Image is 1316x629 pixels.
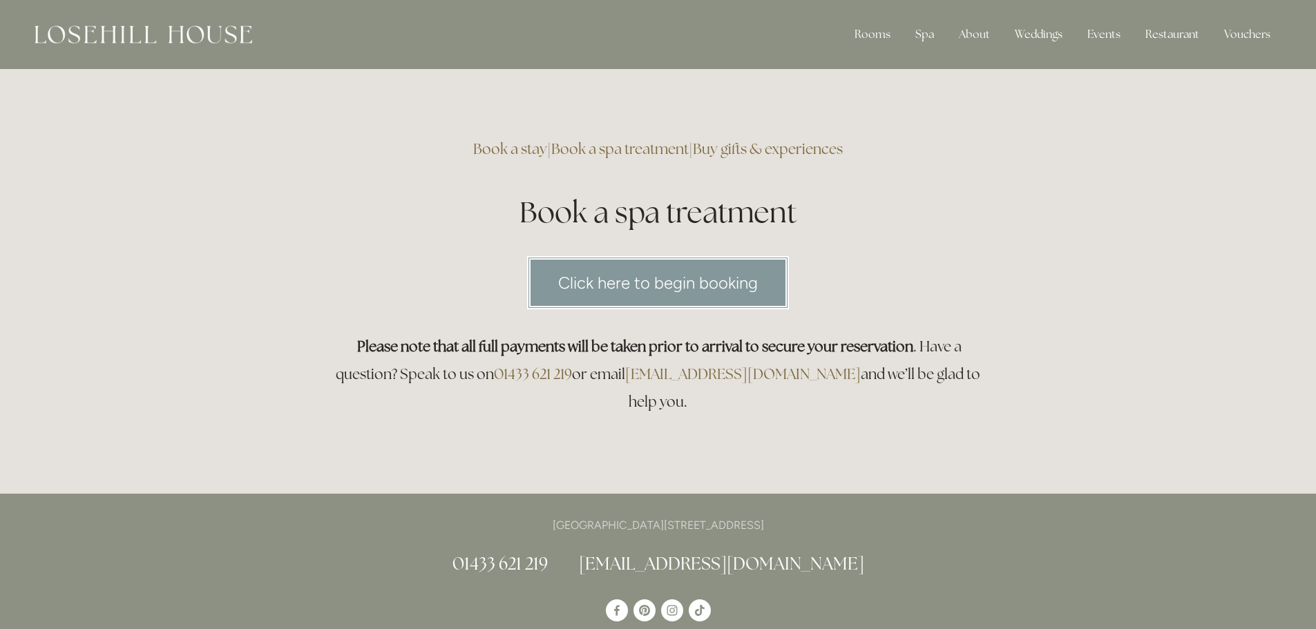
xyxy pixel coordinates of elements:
div: Weddings [1004,21,1074,48]
h3: . Have a question? Speak to us on or email and we’ll be glad to help you. [328,333,989,416]
a: TikTok [689,599,711,621]
div: Rooms [843,21,902,48]
a: Buy gifts & experiences [693,139,843,158]
a: Pinterest [633,599,656,621]
a: Vouchers [1213,21,1281,48]
p: [GEOGRAPHIC_DATA][STREET_ADDRESS] [328,516,989,534]
div: Events [1076,21,1132,48]
h3: | | [328,135,989,163]
div: Spa [904,21,945,48]
a: [EMAIL_ADDRESS][DOMAIN_NAME] [579,552,864,574]
img: Losehill House [35,26,252,43]
a: Losehill House Hotel & Spa [606,599,628,621]
div: Restaurant [1134,21,1210,48]
div: About [948,21,1001,48]
a: [EMAIL_ADDRESS][DOMAIN_NAME] [625,365,861,383]
a: Instagram [661,599,683,621]
a: Click here to begin booking [527,256,789,309]
a: 01433 621 219 [452,552,548,574]
h1: Book a spa treatment [328,192,989,233]
a: Book a spa treatment [551,139,689,158]
a: 01433 621 219 [494,365,572,383]
a: Book a stay [473,139,547,158]
strong: Please note that all full payments will be taken prior to arrival to secure your reservation [357,337,913,356]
